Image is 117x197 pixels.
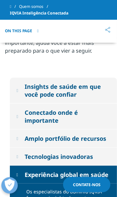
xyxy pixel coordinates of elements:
span: IQVIA Inteligência Conectada [10,10,68,16]
button: Conectado onde é importante [10,104,117,129]
div: Insights de saúde em que você pode confiar [25,83,110,98]
button: On This Page [5,28,38,34]
a: Contate-nos [63,177,110,192]
button: Tecnologias inovadoras [10,148,117,165]
button: Amplo portfólio de recursos [10,130,117,147]
button: Experiência global em saúde [10,166,117,184]
div: Experiência global em saúde [25,171,108,179]
button: Insights de saúde em que você pode confiar [10,78,117,103]
div: Tecnologias inovadoras [25,153,93,160]
div: Conectado onde é importante [25,109,110,124]
div: Amplo portfólio de recursos [25,135,106,142]
button: Abrir preferências [1,177,18,194]
a: Quem somos [19,3,51,10]
font: On This Page [5,28,32,34]
span: Contate-nos [73,182,101,187]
